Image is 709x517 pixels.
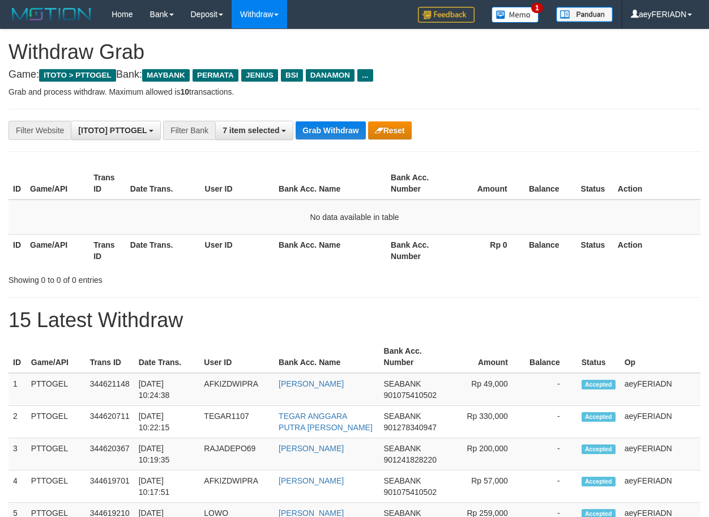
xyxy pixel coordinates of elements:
span: 7 item selected [223,126,279,135]
span: SEABANK [384,476,421,485]
th: Amount [454,341,524,373]
div: Filter Bank [163,121,215,140]
span: 1 [531,3,543,13]
h4: Game: Bank: [8,69,701,80]
td: - [525,373,577,406]
button: Grab Withdraw [296,121,365,139]
td: TEGAR1107 [199,406,274,438]
th: Date Trans. [134,341,200,373]
span: Accepted [582,444,616,454]
th: Bank Acc. Number [379,341,455,373]
h1: 15 Latest Withdraw [8,309,701,332]
img: panduan.png [556,7,613,22]
span: Copy 901075410502 to clipboard [384,391,437,400]
td: [DATE] 10:17:51 [134,471,200,503]
th: Status [577,341,620,373]
th: Bank Acc. Number [386,167,449,200]
th: Date Trans. [126,234,200,266]
span: SEABANK [384,412,421,421]
td: AFKIZDWIPRA [199,471,274,503]
th: Balance [524,234,576,266]
img: Button%20Memo.svg [492,7,539,23]
th: Bank Acc. Name [274,167,386,200]
span: Copy 901278340947 to clipboard [384,423,437,432]
th: User ID [200,234,275,266]
span: Accepted [582,412,616,422]
th: User ID [199,341,274,373]
a: [PERSON_NAME] [279,476,344,485]
th: Action [613,167,701,200]
span: JENIUS [241,69,278,82]
td: aeyFERIADN [620,471,701,503]
th: Trans ID [89,167,126,200]
td: Rp 57,000 [454,471,524,503]
td: PTTOGEL [27,373,86,406]
button: 7 item selected [215,121,293,140]
span: ITOTO > PTTOGEL [39,69,116,82]
th: Date Trans. [126,167,200,200]
td: aeyFERIADN [620,438,701,471]
th: Op [620,341,701,373]
span: PERMATA [193,69,238,82]
th: ID [8,341,27,373]
td: - [525,438,577,471]
td: PTTOGEL [27,471,86,503]
td: [DATE] 10:24:38 [134,373,200,406]
th: ID [8,234,25,266]
th: Bank Acc. Name [274,341,379,373]
span: ... [357,69,373,82]
button: [ITOTO] PTTOGEL [71,121,161,140]
td: Rp 330,000 [454,406,524,438]
div: Filter Website [8,121,71,140]
td: 2 [8,406,27,438]
a: [PERSON_NAME] [279,444,344,453]
span: BSI [281,69,303,82]
td: 344620367 [86,438,134,471]
td: 3 [8,438,27,471]
strong: 10 [180,87,189,96]
th: Balance [525,341,577,373]
td: No data available in table [8,200,701,235]
td: RAJADEPO69 [199,438,274,471]
img: Feedback.jpg [418,7,475,23]
td: aeyFERIADN [620,406,701,438]
td: [DATE] 10:22:15 [134,406,200,438]
h1: Withdraw Grab [8,41,701,63]
span: SEABANK [384,444,421,453]
span: MAYBANK [142,69,190,82]
th: Game/API [25,234,89,266]
th: Rp 0 [449,234,524,266]
div: Showing 0 to 0 of 0 entries [8,270,287,286]
span: SEABANK [384,379,421,388]
th: Game/API [27,341,86,373]
span: DANAMON [306,69,355,82]
th: Balance [524,167,576,200]
img: MOTION_logo.png [8,6,95,23]
th: ID [8,167,25,200]
p: Grab and process withdraw. Maximum allowed is transactions. [8,86,701,98]
th: User ID [200,167,275,200]
td: 344619701 [86,471,134,503]
th: Bank Acc. Name [274,234,386,266]
span: [ITOTO] PTTOGEL [78,126,147,135]
th: Game/API [25,167,89,200]
a: [PERSON_NAME] [279,379,344,388]
td: - [525,471,577,503]
th: Action [613,234,701,266]
td: Rp 200,000 [454,438,524,471]
button: Reset [368,121,412,139]
th: Trans ID [89,234,126,266]
a: TEGAR ANGGARA PUTRA [PERSON_NAME] [279,412,373,432]
span: Copy 901241828220 to clipboard [384,455,437,464]
span: Accepted [582,477,616,486]
td: 4 [8,471,27,503]
th: Bank Acc. Number [386,234,449,266]
td: 344621148 [86,373,134,406]
td: Rp 49,000 [454,373,524,406]
span: Accepted [582,380,616,389]
td: [DATE] 10:19:35 [134,438,200,471]
td: PTTOGEL [27,406,86,438]
th: Status [576,234,613,266]
td: 344620711 [86,406,134,438]
td: aeyFERIADN [620,373,701,406]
